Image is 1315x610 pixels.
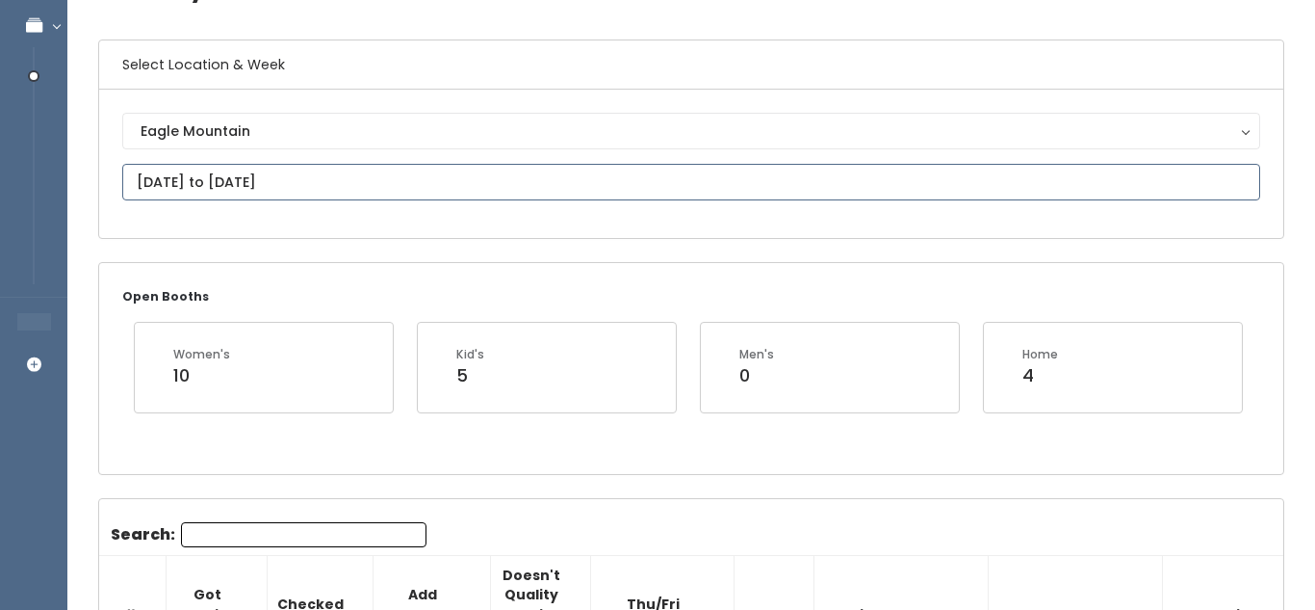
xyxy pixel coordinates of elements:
[1022,346,1058,363] div: Home
[456,346,484,363] div: Kid's
[739,346,774,363] div: Men's
[111,522,426,547] label: Search:
[122,113,1260,149] button: Eagle Mountain
[122,164,1260,200] input: September 6 - September 12, 2025
[173,346,230,363] div: Women's
[456,363,484,388] div: 5
[181,522,426,547] input: Search:
[99,40,1283,90] h6: Select Location & Week
[141,120,1242,142] div: Eagle Mountain
[1022,363,1058,388] div: 4
[173,363,230,388] div: 10
[739,363,774,388] div: 0
[122,288,209,305] small: Open Booths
